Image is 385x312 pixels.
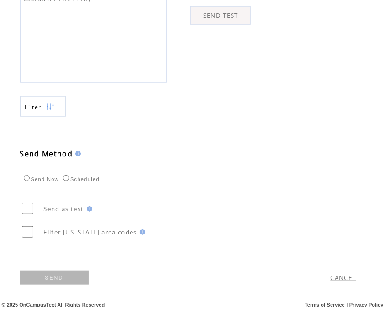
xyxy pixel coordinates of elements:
[73,151,81,156] img: help.gif
[61,177,100,182] label: Scheduled
[2,302,105,307] span: © 2025 OnCampusText All Rights Reserved
[44,228,137,236] span: Filter [US_STATE] area codes
[137,229,145,235] img: help.gif
[190,6,251,25] a: SEND TEST
[46,97,54,117] img: filters.png
[25,103,42,111] span: Show filters
[24,175,30,181] input: Send Now
[349,302,384,307] a: Privacy Policy
[84,206,92,212] img: help.gif
[20,271,89,285] a: SEND
[331,274,356,282] a: CANCEL
[20,96,66,117] a: Filter
[20,149,73,159] span: Send Method
[305,302,345,307] a: Terms of Service
[346,302,348,307] span: |
[21,177,59,182] label: Send Now
[63,175,69,181] input: Scheduled
[44,205,84,213] span: Send as test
